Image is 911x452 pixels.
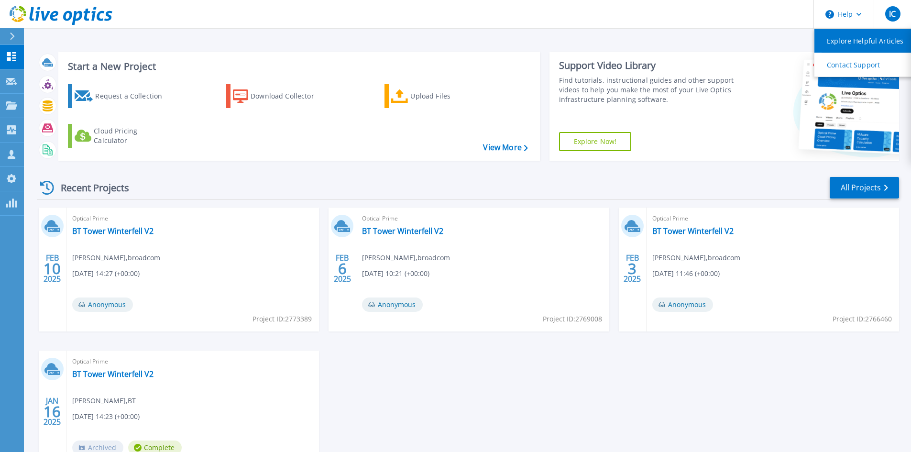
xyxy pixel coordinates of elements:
[652,226,734,236] a: BT Tower Winterfell V2
[72,253,160,263] span: [PERSON_NAME] , broadcom
[44,408,61,416] span: 16
[362,213,603,224] span: Optical Prime
[362,226,443,236] a: BT Tower Winterfell V2
[652,298,713,312] span: Anonymous
[72,369,154,379] a: BT Tower Winterfell V2
[72,213,313,224] span: Optical Prime
[559,59,737,72] div: Support Video Library
[43,394,61,429] div: JAN 2025
[68,124,175,148] a: Cloud Pricing Calculator
[68,61,527,72] h3: Start a New Project
[43,251,61,286] div: FEB 2025
[833,314,892,324] span: Project ID: 2766460
[623,251,641,286] div: FEB 2025
[652,253,740,263] span: [PERSON_NAME] , broadcom
[362,298,423,312] span: Anonymous
[72,356,313,367] span: Optical Prime
[362,268,429,279] span: [DATE] 10:21 (+00:00)
[652,213,893,224] span: Optical Prime
[543,314,602,324] span: Project ID: 2769008
[95,87,172,106] div: Request a Collection
[37,176,142,199] div: Recent Projects
[72,268,140,279] span: [DATE] 14:27 (+00:00)
[72,298,133,312] span: Anonymous
[226,84,333,108] a: Download Collector
[44,265,61,273] span: 10
[384,84,491,108] a: Upload Files
[559,76,737,104] div: Find tutorials, instructional guides and other support videos to help you make the most of your L...
[652,268,720,279] span: [DATE] 11:46 (+00:00)
[72,226,154,236] a: BT Tower Winterfell V2
[72,396,136,406] span: [PERSON_NAME] , BT
[628,265,637,273] span: 3
[483,143,527,152] a: View More
[333,251,351,286] div: FEB 2025
[410,87,487,106] div: Upload Files
[251,87,327,106] div: Download Collector
[559,132,632,151] a: Explore Now!
[889,10,896,18] span: IC
[830,177,899,198] a: All Projects
[338,265,347,273] span: 6
[68,84,175,108] a: Request a Collection
[72,411,140,422] span: [DATE] 14:23 (+00:00)
[252,314,312,324] span: Project ID: 2773389
[94,126,170,145] div: Cloud Pricing Calculator
[362,253,450,263] span: [PERSON_NAME] , broadcom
